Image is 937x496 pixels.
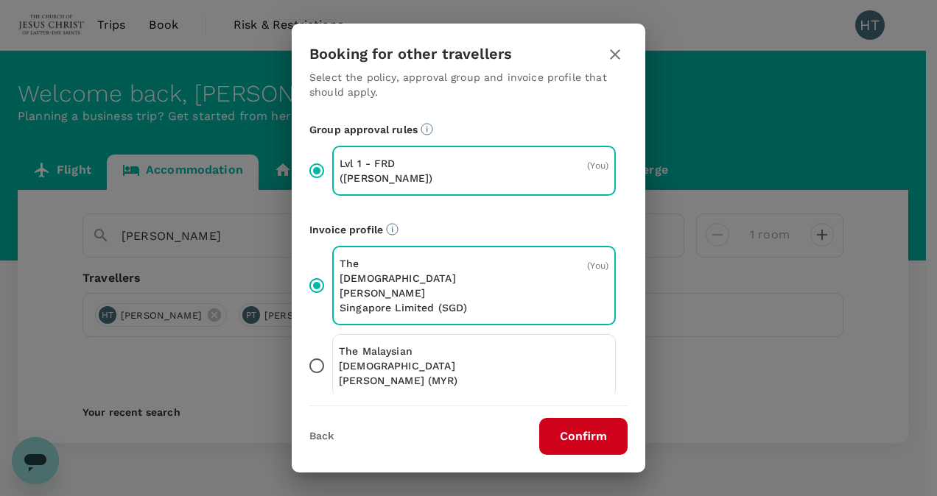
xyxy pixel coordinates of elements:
[339,344,474,388] p: The Malaysian [DEMOGRAPHIC_DATA][PERSON_NAME] (MYR)
[340,256,474,315] p: The [DEMOGRAPHIC_DATA][PERSON_NAME] Singapore Limited (SGD)
[309,46,512,63] h3: Booking for other travellers
[587,160,608,171] span: ( You )
[309,431,334,442] button: Back
[587,261,608,271] span: ( You )
[539,418,628,455] button: Confirm
[309,122,628,137] p: Group approval rules
[309,222,628,237] p: Invoice profile
[309,70,628,99] p: Select the policy, approval group and invoice profile that should apply.
[421,123,433,135] svg: Default approvers or custom approval rules (if available) are based on the user group.
[386,223,399,235] svg: The payment currency and company information are based on the selected invoice profile.
[340,156,474,185] p: Lvl 1 - FRD ([PERSON_NAME])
